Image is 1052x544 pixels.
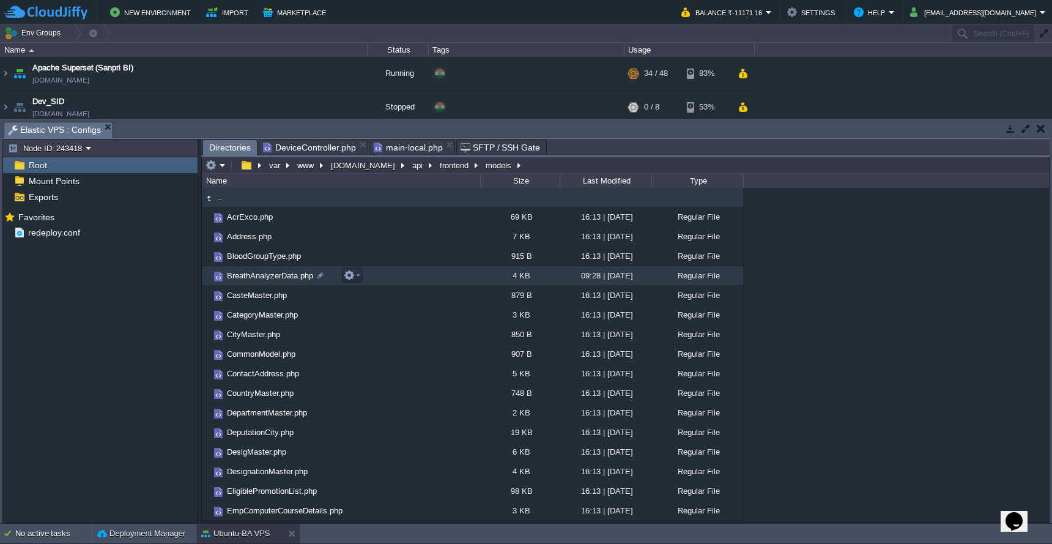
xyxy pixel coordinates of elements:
[212,368,225,381] img: AMDAwAAAACH5BAEAAAAALAAAAAABAAEAAAICRAEAOw==
[215,192,224,203] span: ..
[560,521,651,540] div: 16:13 | [DATE]
[225,212,275,222] span: AcrExco.php
[225,310,300,320] a: CategoryMaster.php
[32,62,133,74] a: Apache Superset (Sanpri BI)
[26,227,82,238] span: redeploy.conf
[11,57,28,90] img: AMDAwAAAACH5BAEAAAAALAAAAAABAAEAAAICRAEAOw==
[561,174,651,188] div: Last Modified
[481,174,560,188] div: Size
[225,408,309,418] a: DepartmentMaster.php
[202,345,212,363] img: AMDAwAAAACH5BAEAAAAALAAAAAABAAEAAAICRAEAOw==
[202,384,212,403] img: AMDAwAAAACH5BAEAAAAALAAAAAABAAEAAAICRAEAOw==
[212,485,225,499] img: AMDAwAAAACH5BAEAAAAALAAAAAABAAEAAAICRAEAOw==
[560,384,651,403] div: 16:13 | [DATE]
[644,57,668,90] div: 34 / 48
[4,24,65,42] button: Env Groups
[560,227,651,246] div: 16:13 | [DATE]
[480,364,560,383] div: 5 KB
[480,521,560,540] div: 3 KB
[651,521,743,540] div: Regular File
[225,505,344,516] span: EmpComputerCourseDetails.php
[26,160,49,171] a: Root
[1001,495,1040,532] iframe: chat widget
[202,247,212,266] img: AMDAwAAAACH5BAEAAAAALAAAAAABAAEAAAICRAEAOw==
[32,108,89,120] a: [DOMAIN_NAME]
[651,423,743,442] div: Regular File
[26,192,60,203] span: Exports
[560,207,651,226] div: 16:13 | [DATE]
[212,348,225,362] img: AMDAwAAAACH5BAEAAAAALAAAAAABAAEAAAICRAEAOw==
[225,388,295,398] span: CountryMaster.php
[368,91,429,124] div: Stopped
[110,5,194,20] button: New Environment
[480,442,560,461] div: 6 KB
[32,95,64,108] span: Dev_SID
[480,325,560,344] div: 850 B
[644,91,659,124] div: 0 / 8
[560,286,651,305] div: 16:13 | [DATE]
[225,290,289,300] a: CasteMaster.php
[461,140,541,155] span: SFTP / SSH Gate
[16,212,56,223] span: Favorites
[212,407,225,420] img: AMDAwAAAACH5BAEAAAAALAAAAAABAAEAAAICRAEAOw==
[212,270,225,283] img: AMDAwAAAACH5BAEAAAAALAAAAAABAAEAAAICRAEAOw==
[202,305,212,324] img: AMDAwAAAACH5BAEAAAAALAAAAAABAAEAAAICRAEAOw==
[32,74,89,86] a: [DOMAIN_NAME]
[201,527,270,540] button: Ubuntu-BA VPS
[625,43,754,57] div: Usage
[480,345,560,363] div: 907 B
[368,57,429,90] div: Running
[97,527,185,540] button: Deployment Manager
[910,5,1040,20] button: [EMAIL_ADDRESS][DOMAIN_NAME]
[225,329,282,340] a: CityMaster.php
[202,482,212,501] img: AMDAwAAAACH5BAEAAAAALAAAAAABAAEAAAICRAEAOw==
[687,57,727,90] div: 83%
[225,486,319,496] span: EligiblePromotionList.php
[29,49,34,52] img: AMDAwAAAACH5BAEAAAAALAAAAAABAAEAAAICRAEAOw==
[295,160,317,171] button: www
[368,43,428,57] div: Status
[651,501,743,520] div: Regular File
[651,403,743,422] div: Regular File
[651,364,743,383] div: Regular File
[225,349,297,359] span: CommonModel.php
[202,364,212,383] img: AMDAwAAAACH5BAEAAAAALAAAAAABAAEAAAICRAEAOw==
[225,270,315,281] span: BreathAnalyzerData.php
[438,160,472,171] button: frontend
[480,247,560,266] div: 915 B
[26,176,81,187] a: Mount Points
[480,384,560,403] div: 748 B
[202,157,1049,174] input: Click to enter the path
[202,521,212,540] img: AMDAwAAAACH5BAEAAAAALAAAAAABAAEAAAICRAEAOw==
[651,442,743,461] div: Regular File
[8,143,86,154] button: Node ID: 243418
[212,211,225,225] img: AMDAwAAAACH5BAEAAAAALAAAAAABAAEAAAICRAEAOw==
[651,384,743,403] div: Regular File
[212,466,225,479] img: AMDAwAAAACH5BAEAAAAALAAAAAABAAEAAAICRAEAOw==
[212,289,225,303] img: AMDAwAAAACH5BAEAAAAALAAAAAABAAEAAAICRAEAOw==
[8,122,101,138] span: Elastic VPS : Configs
[651,207,743,226] div: Regular File
[212,329,225,342] img: AMDAwAAAACH5BAEAAAAALAAAAAABAAEAAAICRAEAOw==
[225,447,288,457] a: DesigMaster.php
[480,305,560,324] div: 3 KB
[560,442,651,461] div: 16:13 | [DATE]
[653,174,743,188] div: Type
[374,140,443,155] span: main-local.php
[225,251,303,261] a: BloodGroupType.php
[202,192,215,205] img: AMDAwAAAACH5BAEAAAAALAAAAAABAAEAAAICRAEAOw==
[225,231,273,242] a: Address.php
[212,387,225,401] img: AMDAwAAAACH5BAEAAAAALAAAAAABAAEAAAICRAEAOw==
[560,266,651,285] div: 09:28 | [DATE]
[854,5,889,20] button: Help
[212,505,225,518] img: AMDAwAAAACH5BAEAAAAALAAAAAABAAEAAAICRAEAOw==
[263,140,356,155] span: DeviceController.php
[651,305,743,324] div: Regular File
[259,140,368,155] li: /var/www/sevarth.in.net/api/frontend/controllers/DeviceController.php
[15,524,92,543] div: No active tasks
